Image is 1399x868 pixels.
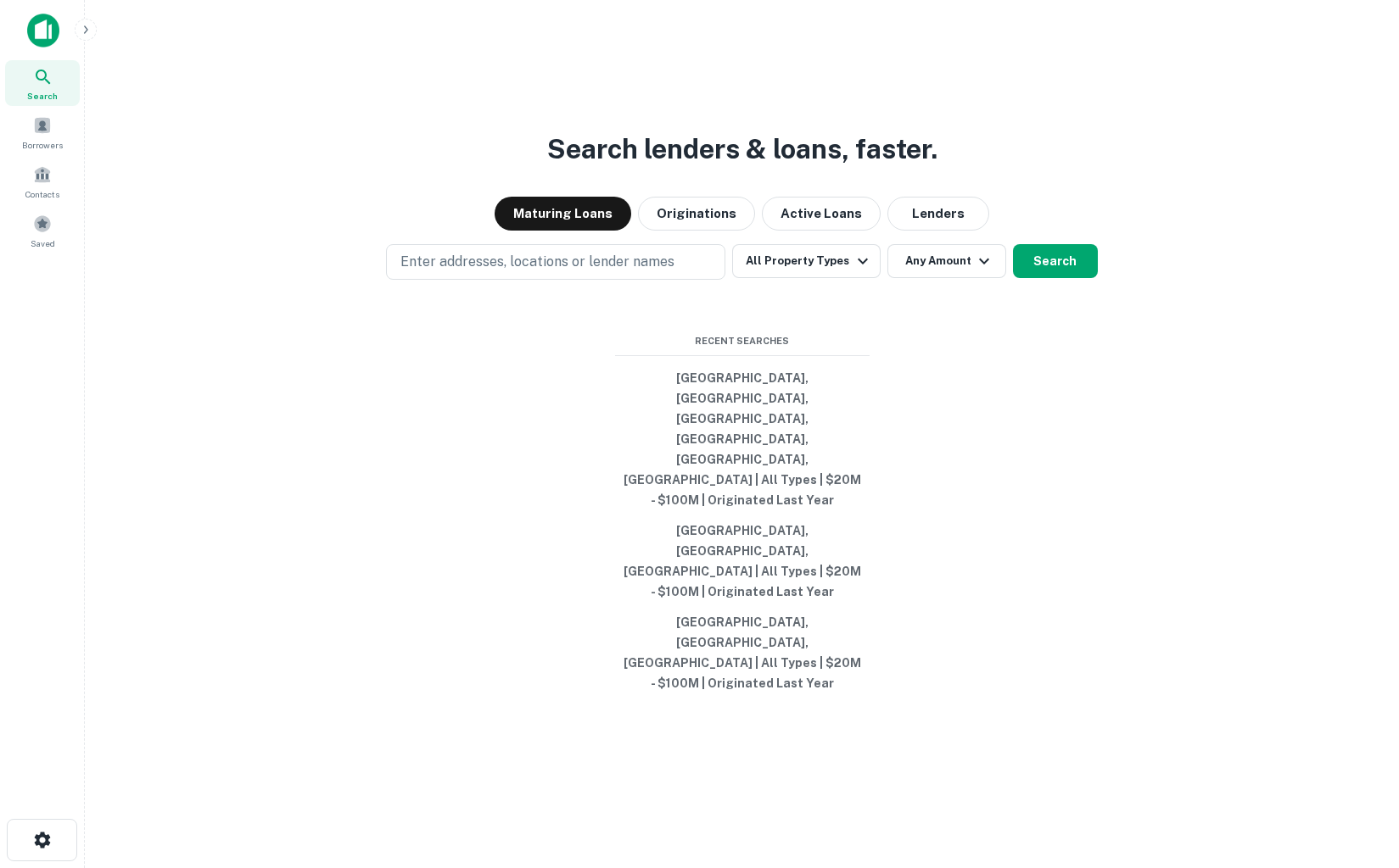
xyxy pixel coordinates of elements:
span: Search [27,89,58,103]
button: Maturing Loans [495,197,631,231]
a: Search [5,60,80,106]
button: Lenders [887,197,989,231]
button: Enter addresses, locations or lender names [386,244,725,280]
span: Recent Searches [615,334,870,348]
button: [GEOGRAPHIC_DATA], [GEOGRAPHIC_DATA], [GEOGRAPHIC_DATA], [GEOGRAPHIC_DATA], [GEOGRAPHIC_DATA], [G... [615,363,870,515]
a: Saved [5,208,80,253]
iframe: Chat Widget [1314,732,1399,814]
span: Borrowers [22,138,63,152]
a: Contacts [5,159,80,204]
button: [GEOGRAPHIC_DATA], [GEOGRAPHIC_DATA], [GEOGRAPHIC_DATA] | All Types | $20M - $100M | Originated L... [615,515,870,607]
a: Borrowers [5,109,80,155]
h3: Search lenders & loans, faster. [547,129,937,170]
button: All Property Types [732,244,880,278]
span: Contacts [25,187,59,201]
button: Any Amount [887,244,1006,278]
button: Active Loans [762,197,881,231]
img: capitalize-icon.png [27,14,59,47]
p: Enter addresses, locations or lender names [400,252,674,272]
button: Search [1013,244,1098,278]
span: Saved [31,236,55,250]
button: [GEOGRAPHIC_DATA], [GEOGRAPHIC_DATA], [GEOGRAPHIC_DATA] | All Types | $20M - $100M | Originated L... [615,607,870,698]
button: Originations [638,197,755,231]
